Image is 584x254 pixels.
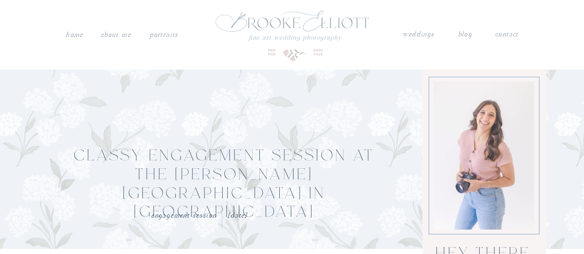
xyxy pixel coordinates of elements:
a: contact [495,29,519,38]
a: About me [99,29,132,41]
a: blog [458,29,472,41]
h2: [DATE] [228,210,430,221]
a: PORTRAITS [149,29,180,38]
a: weddings [403,29,435,41]
h1: Classy Engagement Session at the [PERSON_NAME][GEOGRAPHIC_DATA] in [GEOGRAPHIC_DATA] [60,148,388,223]
a: Home [66,29,84,41]
a: Engagement Session [151,212,216,219]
